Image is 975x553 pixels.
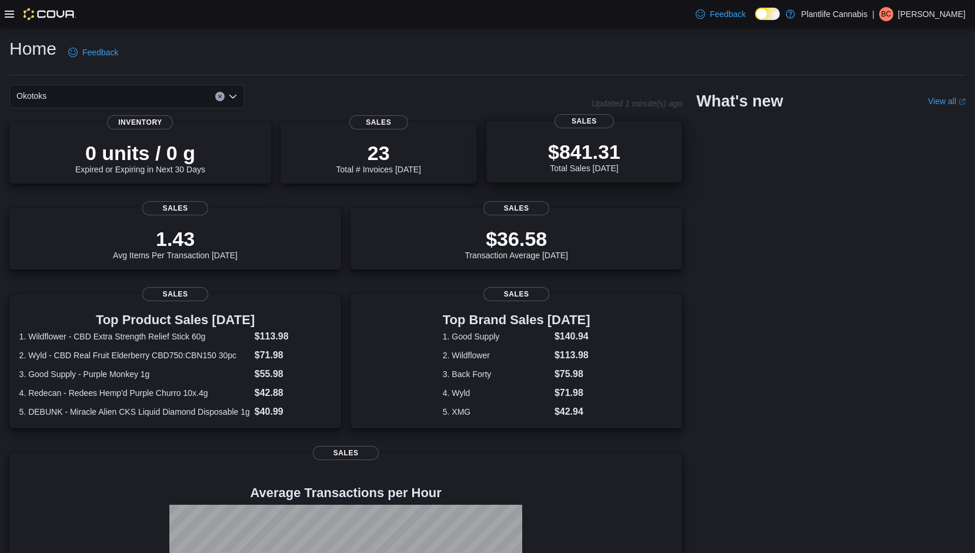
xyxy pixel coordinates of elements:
img: Cova [24,8,76,20]
div: Brad Cale [879,7,893,21]
dt: 2. Wildflower [443,349,550,361]
dd: $71.98 [255,348,332,362]
dt: 1. Good Supply [443,331,550,342]
dt: 5. XMG [443,406,550,418]
dt: 2. Wyld - CBD Real Fruit Elderberry CBD750:CBN150 30pc [19,349,250,361]
a: Feedback [691,2,750,26]
h3: Top Brand Sales [DATE] [443,313,590,327]
p: 0 units / 0 g [75,141,205,165]
h2: What's new [696,92,783,111]
span: Sales [349,115,408,129]
div: Avg Items Per Transaction [DATE] [113,227,238,260]
a: View allExternal link [928,96,966,106]
dt: 5. DEBUNK - Miracle Alien CKS Liquid Diamond Disposable 1g [19,406,250,418]
span: Sales [142,201,208,215]
dd: $42.88 [255,386,332,400]
dt: 3. Back Forty [443,368,550,380]
p: Updated 1 minute(s) ago [592,99,682,108]
p: $36.58 [465,227,568,251]
span: Sales [483,201,549,215]
dd: $140.94 [555,329,590,344]
p: Plantlife Cannabis [801,7,867,21]
dd: $55.98 [255,367,332,381]
span: Sales [483,287,549,301]
dd: $71.98 [555,386,590,400]
a: Feedback [64,41,123,64]
span: Inventory [107,115,173,129]
div: Expired or Expiring in Next 30 Days [75,141,205,174]
span: BC [881,7,891,21]
svg: External link [959,98,966,105]
span: Dark Mode [755,20,756,21]
dt: 4. Redecan - Redees Hemp'd Purple Churro 10x.4g [19,387,250,399]
div: Total Sales [DATE] [548,140,620,173]
p: $841.31 [548,140,620,164]
span: Feedback [710,8,746,20]
dd: $75.98 [555,367,590,381]
h3: Top Product Sales [DATE] [19,313,332,327]
p: 1.43 [113,227,238,251]
p: | [872,7,874,21]
button: Open list of options [228,92,238,101]
span: Sales [142,287,208,301]
dd: $42.94 [555,405,590,419]
span: Sales [313,446,379,460]
div: Total # Invoices [DATE] [336,141,421,174]
h4: Average Transactions per Hour [19,486,673,500]
dd: $113.98 [555,348,590,362]
div: Transaction Average [DATE] [465,227,568,260]
span: Sales [555,114,613,128]
h1: Home [9,37,56,61]
input: Dark Mode [755,8,780,20]
dt: 3. Good Supply - Purple Monkey 1g [19,368,250,380]
dt: 4. Wyld [443,387,550,399]
dd: $40.99 [255,405,332,419]
dt: 1. Wildflower - CBD Extra Strength Relief Stick 60g [19,331,250,342]
p: [PERSON_NAME] [898,7,966,21]
span: Okotoks [16,89,46,103]
button: Clear input [215,92,225,101]
p: 23 [336,141,421,165]
span: Feedback [82,46,118,58]
dd: $113.98 [255,329,332,344]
